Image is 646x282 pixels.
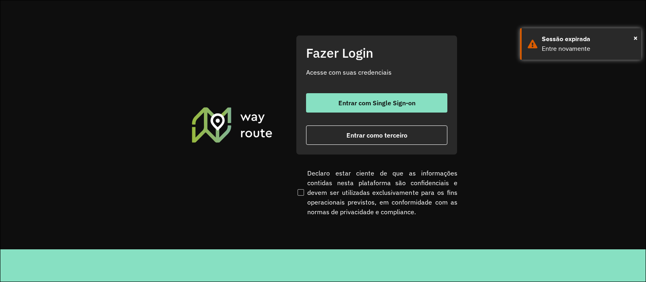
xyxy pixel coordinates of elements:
[346,132,407,138] span: Entrar como terceiro
[191,106,274,143] img: Roteirizador AmbevTech
[306,45,447,61] h2: Fazer Login
[296,168,457,217] label: Declaro estar ciente de que as informações contidas nesta plataforma são confidenciais e devem se...
[306,125,447,145] button: button
[306,67,447,77] p: Acesse com suas credenciais
[542,34,635,44] div: Sessão expirada
[633,32,638,44] button: Close
[542,44,635,54] div: Entre novamente
[338,100,415,106] span: Entrar com Single Sign-on
[306,93,447,113] button: button
[633,32,638,44] span: ×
